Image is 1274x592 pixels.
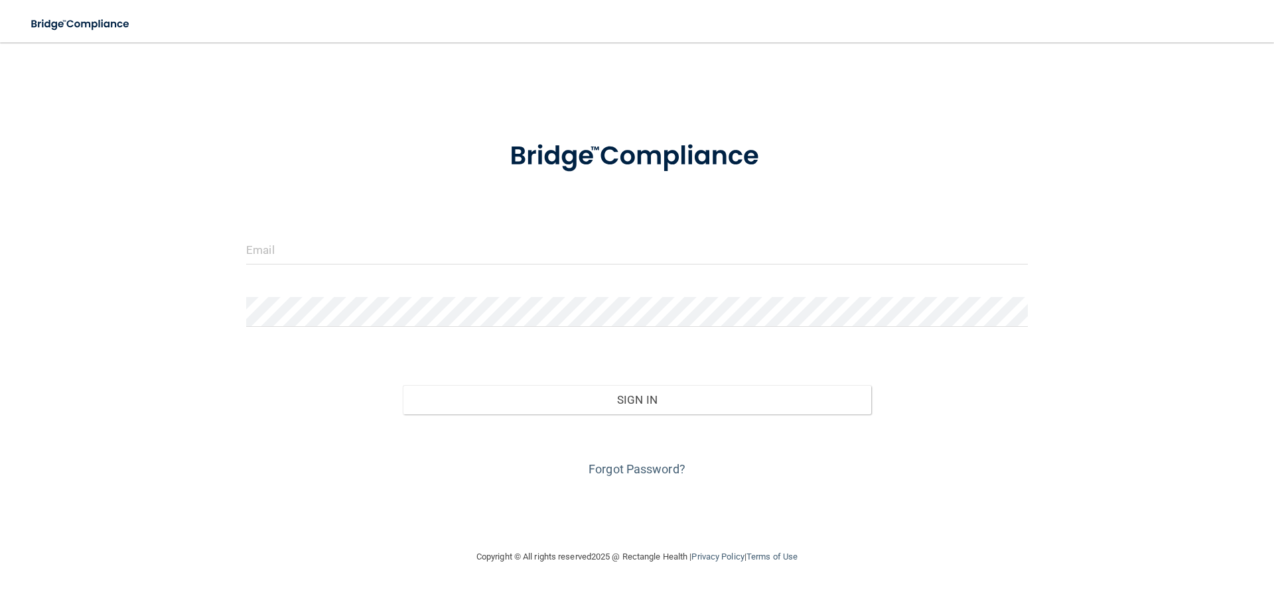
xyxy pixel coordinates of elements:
[395,536,879,578] div: Copyright © All rights reserved 2025 @ Rectangle Health | |
[482,122,792,191] img: bridge_compliance_login_screen.278c3ca4.svg
[246,235,1028,265] input: Email
[20,11,142,38] img: bridge_compliance_login_screen.278c3ca4.svg
[746,552,798,562] a: Terms of Use
[691,552,744,562] a: Privacy Policy
[589,462,685,476] a: Forgot Password?
[403,385,872,414] button: Sign In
